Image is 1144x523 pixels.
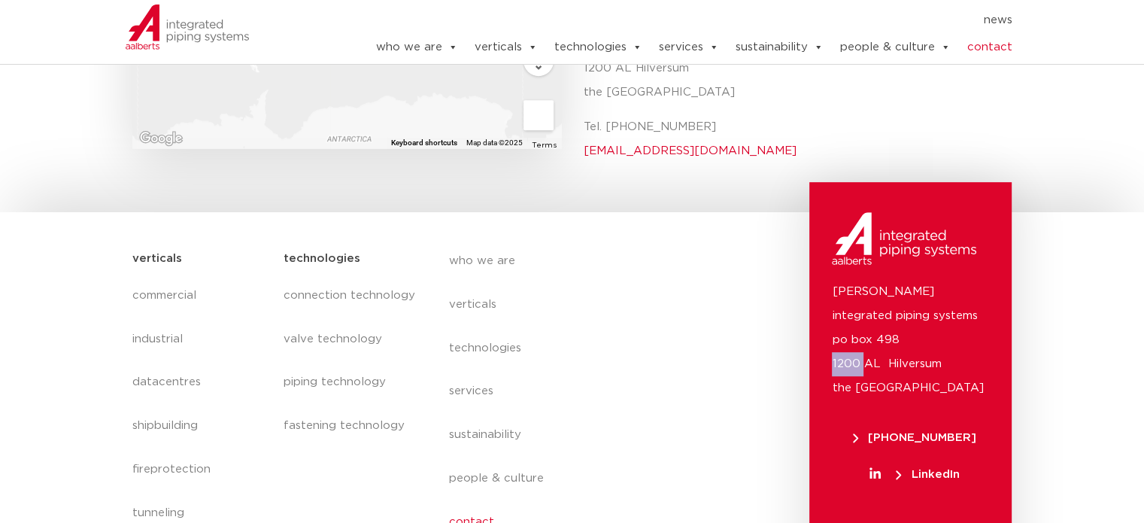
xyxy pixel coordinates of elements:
a: Open this area in Google Maps (opens a new window) [136,129,186,148]
h5: verticals [132,247,182,271]
a: industrial [132,318,269,361]
a: services [449,369,724,413]
p: Tel. [PHONE_NUMBER] [584,115,1001,163]
img: Google [136,129,186,148]
a: technologies [449,327,724,370]
a: fireprotection [132,448,269,491]
a: [PHONE_NUMBER] [832,432,997,443]
a: contact [966,32,1012,62]
a: valve technology [283,318,418,361]
a: fastening technology [283,404,418,448]
a: datacentres [132,360,269,404]
a: technologies [554,32,642,62]
nav: Menu [283,274,418,449]
a: sustainability [449,413,724,457]
span: [PHONE_NUMBER] [853,432,976,443]
button: Drag Pegman onto the map to open Street View [523,100,554,130]
span: Map data ©2025 [466,138,523,147]
a: services [658,32,718,62]
a: verticals [449,283,724,327]
a: connection technology [283,274,418,318]
h5: technologies [283,247,360,271]
nav: Menu [329,8,1012,32]
a: commercial [132,274,269,318]
a: people & culture [839,32,950,62]
a: verticals [474,32,537,62]
a: people & culture [449,457,724,500]
a: piping technology [283,360,418,404]
a: shipbuilding [132,404,269,448]
a: sustainability [735,32,823,62]
a: LinkedIn [832,469,997,480]
a: who we are [375,32,457,62]
a: Terms (opens in new tab) [532,141,557,149]
a: [EMAIL_ADDRESS][DOMAIN_NAME] [584,145,797,157]
span: LinkedIn [896,469,959,480]
a: news [983,8,1012,32]
p: [PERSON_NAME] integrated piping systems po box 498 1200 AL Hilversum the [GEOGRAPHIC_DATA] [832,280,989,400]
a: who we are [449,239,724,283]
button: Keyboard shortcuts [391,138,457,148]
